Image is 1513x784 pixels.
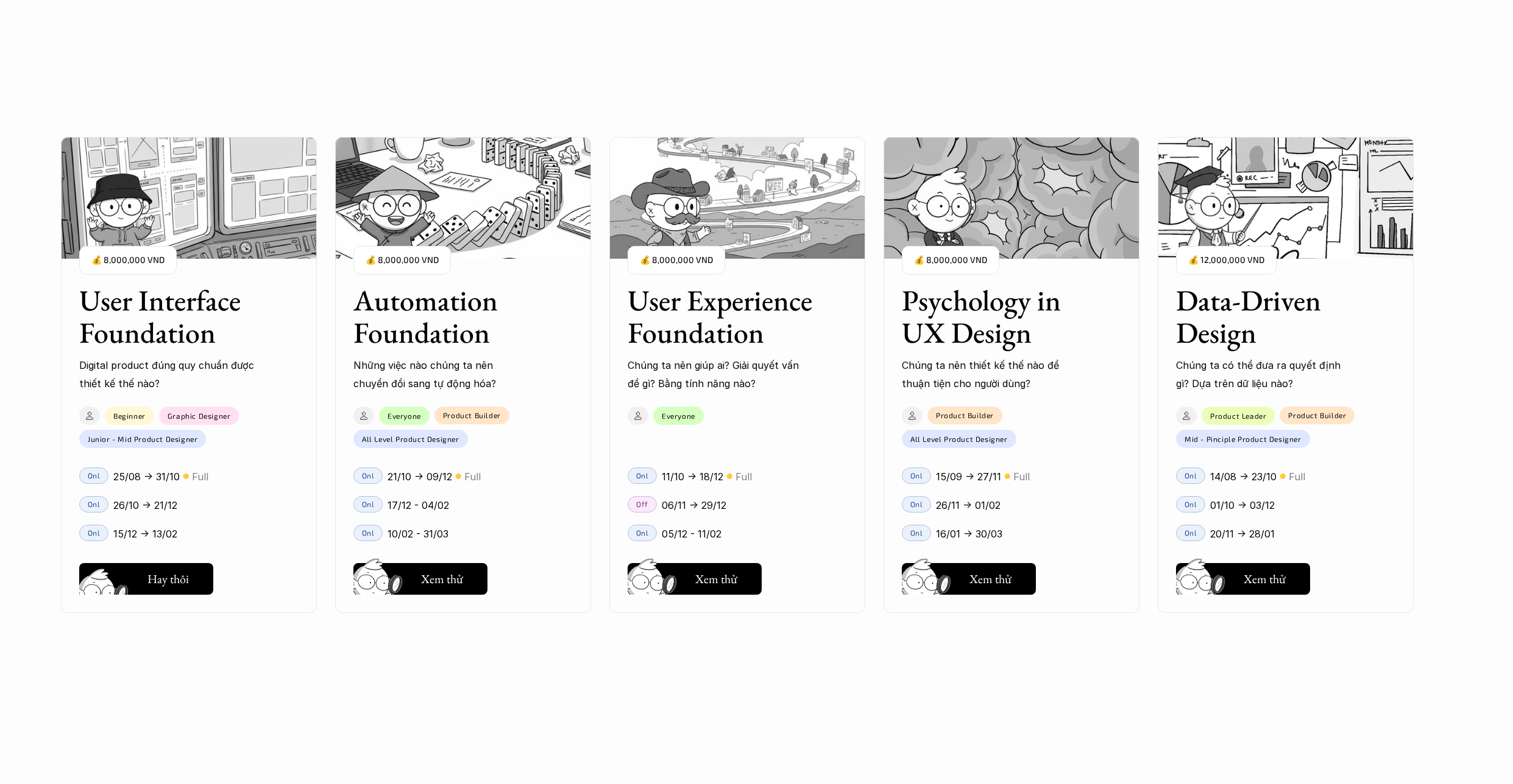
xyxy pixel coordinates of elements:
[969,570,1012,587] h5: Xem thử
[636,528,649,537] p: Onl
[1210,525,1275,543] p: 20/11 -> 28/01
[147,570,189,587] h5: Hay thôi
[695,570,737,587] h5: Xem thử
[1176,356,1353,393] p: Chúng ta có thể đưa ra quyết định gì? Dựa trên dữ liệu nào?
[91,253,165,269] p: 💰 8,000,000 VND
[79,563,213,595] button: Hay thôi
[366,253,439,269] p: 💰 8,000,000 VND
[362,471,375,480] p: Onl
[113,467,180,486] p: 25/08 -> 31/10
[168,411,231,420] p: Graphic Designer
[936,525,1002,543] p: 16/01 -> 30/03
[388,467,452,486] p: 21/10 -> 09/12
[1185,471,1197,480] p: Onl
[936,496,1001,514] p: 26/11 -> 01/02
[726,472,732,481] p: 🟡
[902,285,1091,349] h3: Psychology in UX Design
[1210,411,1266,420] p: Product Leader
[910,500,923,508] p: Onl
[1004,472,1010,481] p: 🟡
[353,356,530,393] p: Những việc nào chúng ta nên chuyển đổi sang tự động hóa?
[936,467,1001,486] p: 15/09 -> 27/11
[353,285,542,349] h3: Automation Foundation
[1280,472,1286,481] p: 🟡
[362,435,459,443] p: All Level Product Designer
[88,435,197,443] p: Junior - Mid Product Designer
[910,471,923,480] p: Onl
[113,496,177,514] p: 26/10 -> 21/12
[1244,570,1286,587] h5: Xem thử
[662,411,695,420] p: Everyone
[662,467,723,486] p: 11/10 -> 18/12
[79,356,256,393] p: Digital product đúng quy chuẩn được thiết kế thế nào?
[1210,496,1275,514] p: 01/10 -> 03/12
[113,525,177,543] p: 15/12 -> 13/02
[183,472,189,481] p: 🟡
[464,467,481,486] p: Full
[735,467,752,486] p: Full
[662,496,726,514] p: 06/11 -> 29/12
[910,435,1008,443] p: All Level Product Designer
[902,356,1079,393] p: Chúng ta nên thiết kế thế nào để thuận tiện cho người dùng?
[1185,435,1302,443] p: Mid - Pinciple Product Designer
[362,528,375,537] p: Onl
[902,563,1036,595] button: Xem thử
[914,253,987,269] p: 💰 8,000,000 VND
[79,558,213,595] a: Hay thôi
[910,528,923,537] p: Onl
[1288,411,1346,419] p: Product Builder
[636,471,649,480] p: Onl
[640,253,713,269] p: 💰 8,000,000 VND
[1185,528,1197,537] p: Onl
[636,500,648,508] p: Off
[443,411,501,419] p: Product Builder
[388,496,449,514] p: 17/12 - 04/02
[628,558,762,595] a: Xem thử
[388,525,448,543] p: 10/02 - 31/03
[902,558,1036,595] a: Xem thử
[936,411,994,419] p: Product Builder
[628,285,817,349] h3: User Experience Foundation
[192,467,208,486] p: Full
[1013,467,1030,486] p: Full
[1176,563,1310,595] button: Xem thử
[388,411,421,420] p: Everyone
[353,563,487,595] button: Xem thử
[1176,285,1365,349] h3: Data-Driven Design
[628,356,804,393] p: Chúng ta nên giúp ai? Giải quyết vấn đề gì? Bằng tính năng nào?
[353,558,487,595] a: Xem thử
[1176,558,1310,595] a: Xem thử
[1289,467,1305,486] p: Full
[79,285,268,349] h3: User Interface Foundation
[421,570,463,587] h5: Xem thử
[113,411,146,420] p: Beginner
[455,472,461,481] p: 🟡
[1185,500,1197,508] p: Onl
[662,525,721,543] p: 05/12 - 11/02
[1188,253,1264,269] p: 💰 12,000,000 VND
[362,500,375,508] p: Onl
[1210,467,1277,486] p: 14/08 -> 23/10
[628,563,762,595] button: Xem thử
